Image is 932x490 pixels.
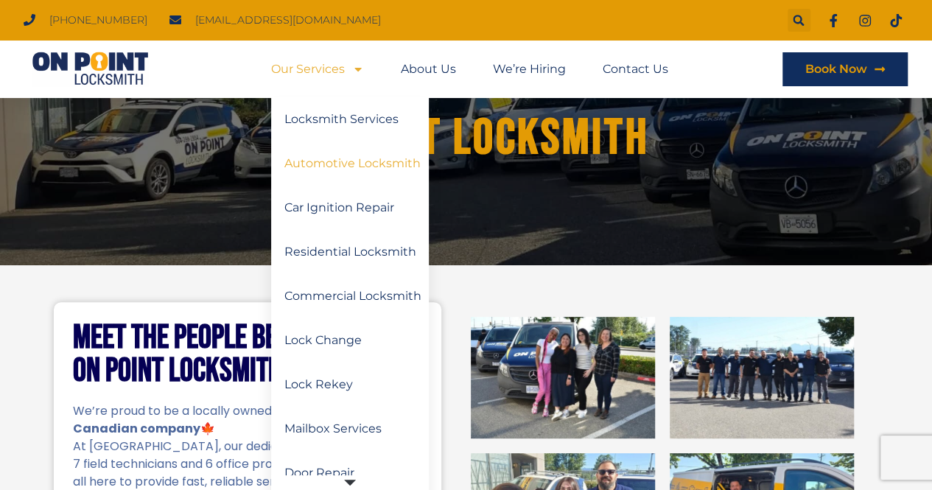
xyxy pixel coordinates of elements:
[670,317,854,438] img: On Point Locksmith Port Coquitlam, BC 2
[73,455,422,473] p: 7 field technicians and 6 office professionals,
[271,141,429,186] a: Automotive Locksmith
[271,97,429,141] a: Locksmith Services
[271,186,429,230] a: Car Ignition Repair
[73,420,200,437] strong: Canadian company
[271,318,429,363] a: Lock Change
[788,9,810,32] div: Search
[69,111,863,166] h1: On point Locksmith
[401,52,456,86] a: About Us
[271,407,429,451] a: Mailbox Services
[73,402,422,420] p: We’re proud to be a locally owned and operated
[192,10,381,30] span: [EMAIL_ADDRESS][DOMAIN_NAME]
[46,10,147,30] span: [PHONE_NUMBER]
[73,321,422,388] h2: Meet the People Behind On Point Locksmith
[493,52,566,86] a: We’re Hiring
[271,52,364,86] a: Our Services
[271,52,668,86] nav: Menu
[271,363,429,407] a: Lock Rekey
[271,274,429,318] a: Commercial Locksmith
[471,317,655,438] img: On Point Locksmith Port Coquitlam, BC 1
[603,52,668,86] a: Contact Us
[73,420,422,455] p: 🍁 At [GEOGRAPHIC_DATA], our dedicated team includes
[782,52,908,86] a: Book Now
[805,63,866,75] span: Book Now
[271,230,429,274] a: Residential Locksmith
